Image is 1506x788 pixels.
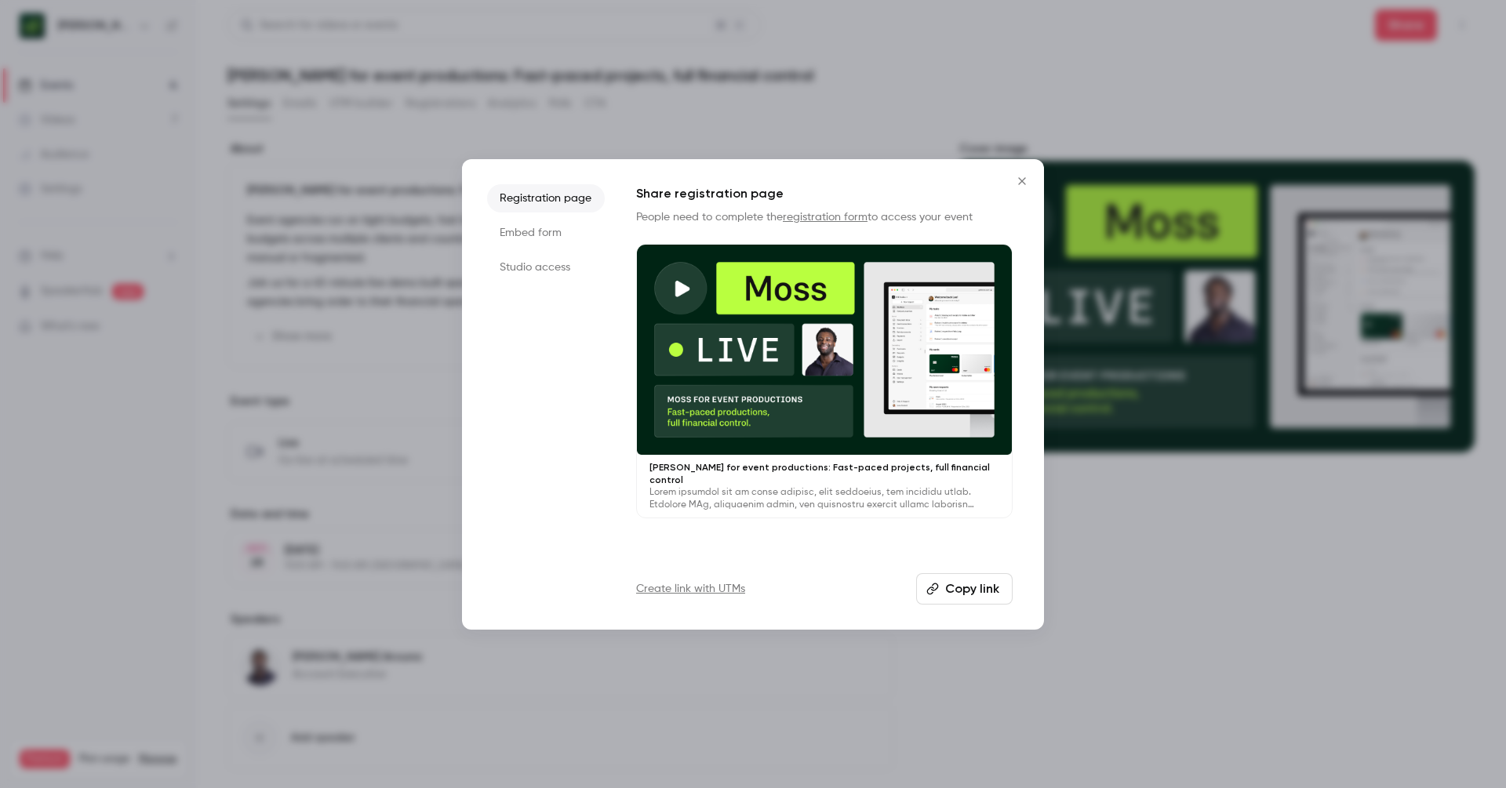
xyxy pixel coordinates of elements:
[636,244,1013,519] a: [PERSON_NAME] for event productions: Fast-paced projects, full financial controlLorem ipsumdol si...
[636,581,745,597] a: Create link with UTMs
[783,212,868,223] a: registration form
[636,209,1013,225] p: People need to complete the to access your event
[487,253,605,281] li: Studio access
[1006,165,1038,197] button: Close
[636,184,1013,203] h1: Share registration page
[916,573,1013,605] button: Copy link
[649,461,999,486] p: [PERSON_NAME] for event productions: Fast-paced projects, full financial control
[487,184,605,212] li: Registration page
[487,219,605,247] li: Embed form
[649,486,999,511] p: Lorem ipsumdol sit am conse adipisc, elit seddoeius, tem incididu utlab. Etdolore MAg, aliquaenim...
